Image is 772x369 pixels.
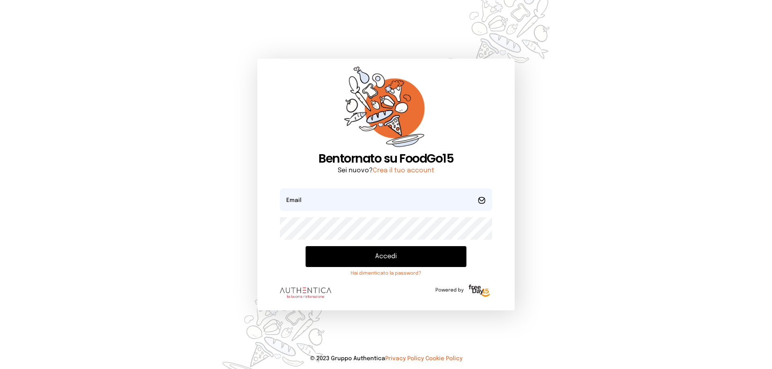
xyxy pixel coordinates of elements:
p: © 2023 Gruppo Authentica [13,355,759,363]
h1: Bentornato su FoodGo15 [280,151,492,166]
a: Hai dimenticato la password? [306,270,466,277]
span: Powered by [435,287,464,294]
img: logo-freeday.3e08031.png [467,283,492,299]
a: Privacy Policy [385,356,424,361]
a: Cookie Policy [425,356,462,361]
button: Accedi [306,246,466,267]
img: sticker-orange.65babaf.png [344,67,428,151]
p: Sei nuovo? [280,166,492,175]
img: logo.8f33a47.png [280,287,331,298]
a: Crea il tuo account [373,167,434,174]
